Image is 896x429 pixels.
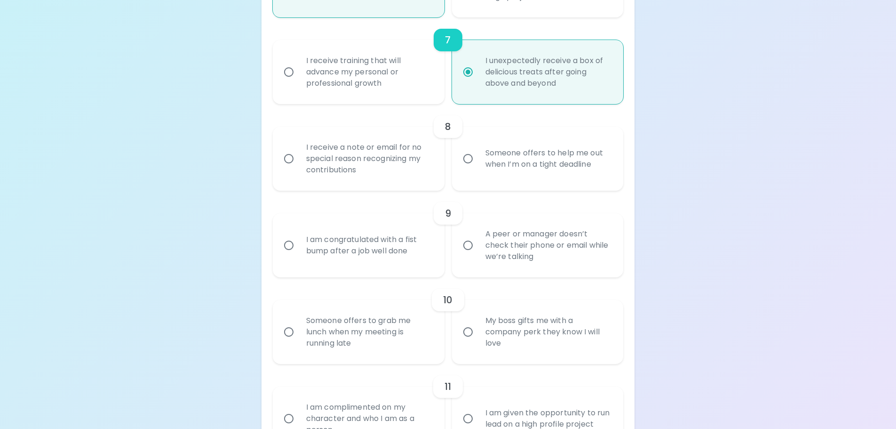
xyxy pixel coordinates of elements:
div: I receive training that will advance my personal or professional growth [299,44,439,100]
div: I am congratulated with a fist bump after a job well done [299,223,439,268]
h6: 11 [444,379,451,394]
div: choice-group-check [273,191,624,277]
div: My boss gifts me with a company perk they know I will love [478,304,618,360]
div: A peer or manager doesn’t check their phone or email while we’re talking [478,217,618,274]
div: Someone offers to grab me lunch when my meeting is running late [299,304,439,360]
h6: 9 [445,206,451,221]
div: choice-group-check [273,17,624,104]
h6: 8 [445,119,451,134]
h6: 10 [443,292,452,308]
div: I unexpectedly receive a box of delicious treats after going above and beyond [478,44,618,100]
div: choice-group-check [273,277,624,364]
div: choice-group-check [273,104,624,191]
div: Someone offers to help me out when I’m on a tight deadline [478,136,618,181]
h6: 7 [445,32,451,48]
div: I receive a note or email for no special reason recognizing my contributions [299,130,439,187]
